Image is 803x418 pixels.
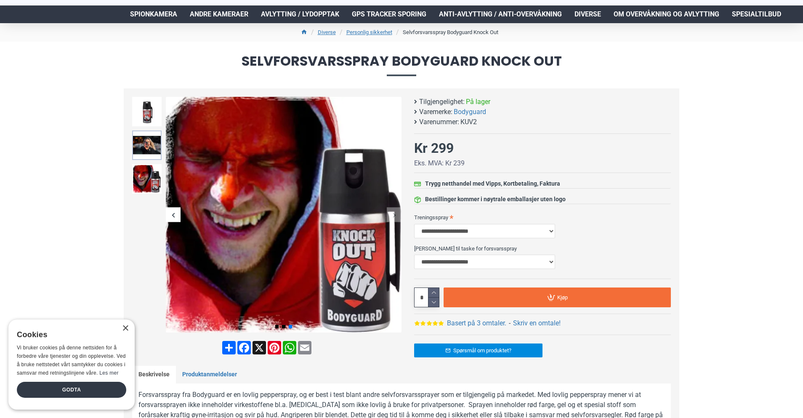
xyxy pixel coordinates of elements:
div: Cookies [17,326,121,344]
a: GPS Tracker Sporing [346,5,433,23]
span: Go to slide 2 [282,325,285,328]
span: Spesialtilbud [732,9,781,19]
a: Pinterest [267,341,282,354]
a: Share [221,341,237,354]
div: Close [122,325,128,332]
a: Basert på 3 omtaler. [447,318,506,328]
a: Spionkamera [124,5,183,23]
a: Andre kameraer [183,5,255,23]
span: Kjøp [557,295,568,300]
b: Varenummer: [419,117,459,127]
div: Trygg netthandel med Vipps, Kortbetaling, Faktura [425,179,560,188]
span: Anti-avlytting / Anti-overvåkning [439,9,562,19]
img: Forsvarsspray - Lovlig Pepperspray - SpyGadgets.no [132,97,162,126]
a: Om overvåkning og avlytting [607,5,726,23]
div: Kr 299 [414,138,454,158]
a: Les mer, opens a new window [99,370,118,376]
a: WhatsApp [282,341,297,354]
img: Forsvarsspray - Lovlig Pepperspray - SpyGadgets.no [132,164,162,194]
div: Bestillinger kommer i nøytrale emballasjer uten logo [425,195,566,204]
a: Skriv en omtale! [513,318,561,328]
a: Produktanmeldelser [176,366,243,383]
div: Next slide [387,208,401,222]
a: Personlig sikkerhet [346,28,392,37]
a: Email [297,341,312,354]
b: Tilgjengelighet: [419,97,465,107]
a: Spørsmål om produktet? [414,343,542,357]
span: Om overvåkning og avlytting [614,9,719,19]
span: Avlytting / Lydopptak [261,9,339,19]
a: Beskrivelse [132,366,176,383]
span: Spionkamera [130,9,177,19]
span: Diverse [574,9,601,19]
a: Facebook [237,341,252,354]
a: Diverse [318,28,336,37]
span: Andre kameraer [190,9,248,19]
span: På lager [466,97,490,107]
b: Varemerke: [419,107,452,117]
span: Go to slide 3 [289,325,292,328]
a: Anti-avlytting / Anti-overvåkning [433,5,568,23]
label: [PERSON_NAME] til taske for forsvarsspray [414,242,671,255]
span: Vi bruker cookies på denne nettsiden for å forbedre våre tjenester og din opplevelse. Ved å bruke... [17,345,126,375]
label: Treningsspray [414,210,671,224]
div: Previous slide [166,208,181,222]
a: Spesialtilbud [726,5,787,23]
a: Bodyguard [454,107,486,117]
a: X [252,341,267,354]
span: Go to slide 1 [275,325,279,328]
span: GPS Tracker Sporing [352,9,426,19]
img: Forsvarsspray - Lovlig Pepperspray - SpyGadgets.no [132,130,162,160]
span: Selvforsvarsspray Bodyguard Knock Out [124,54,679,76]
img: Forsvarsspray - Lovlig Pepperspray - SpyGadgets.no [166,97,401,333]
span: KUV2 [460,117,477,127]
a: Avlytting / Lydopptak [255,5,346,23]
div: Godta [17,382,126,398]
b: - [509,319,511,327]
a: Diverse [568,5,607,23]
